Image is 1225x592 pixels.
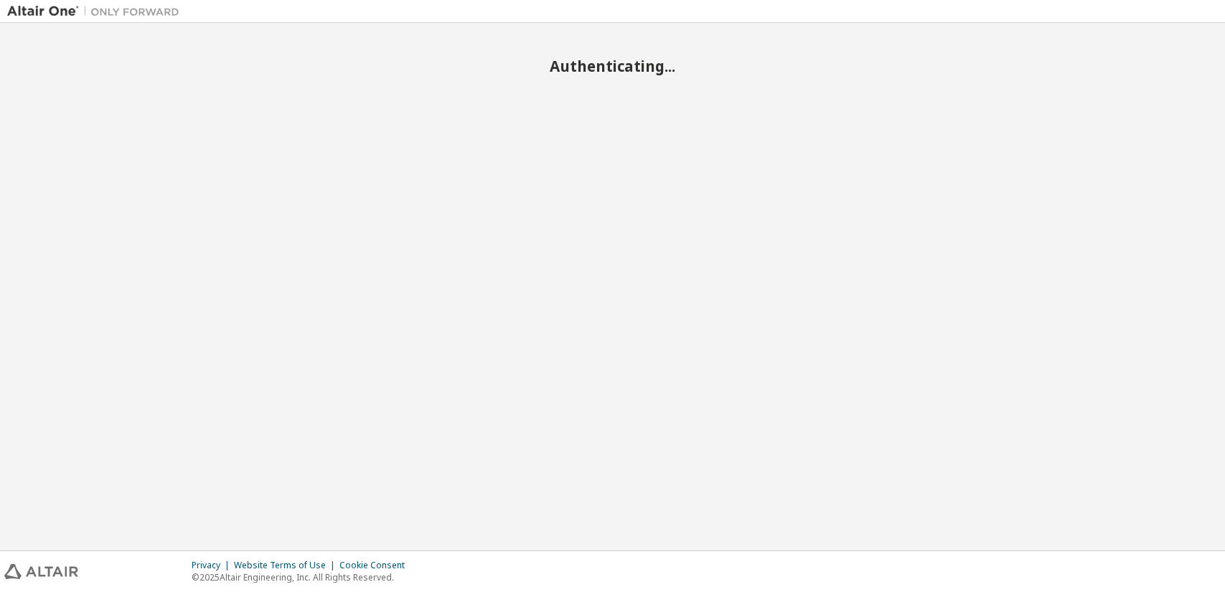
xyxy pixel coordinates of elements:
img: altair_logo.svg [4,564,78,579]
h2: Authenticating... [7,57,1218,75]
p: © 2025 Altair Engineering, Inc. All Rights Reserved. [192,571,413,583]
div: Privacy [192,560,234,571]
div: Cookie Consent [339,560,413,571]
img: Altair One [7,4,187,19]
div: Website Terms of Use [234,560,339,571]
